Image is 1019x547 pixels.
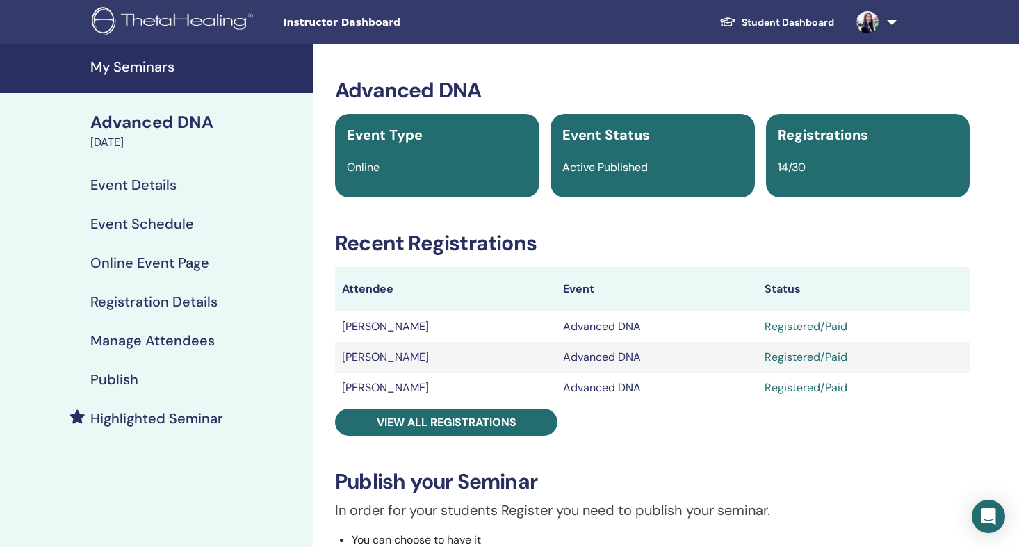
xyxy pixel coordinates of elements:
p: In order for your students Register you need to publish your seminar. [335,500,970,521]
td: [PERSON_NAME] [335,311,556,342]
a: View all registrations [335,409,557,436]
td: [PERSON_NAME] [335,373,556,403]
span: Active Published [562,160,648,174]
img: logo.png [92,7,258,38]
td: Advanced DNA [556,342,758,373]
td: [PERSON_NAME] [335,342,556,373]
div: Registered/Paid [765,349,963,366]
span: Event Status [562,126,650,144]
span: 14/30 [778,160,806,174]
span: Registrations [778,126,868,144]
h4: Event Details [90,177,177,193]
div: Registered/Paid [765,379,963,396]
div: Advanced DNA [90,111,304,134]
div: Open Intercom Messenger [972,500,1005,533]
span: Online [347,160,380,174]
span: Event Type [347,126,423,144]
img: graduation-cap-white.svg [719,16,736,28]
h3: Publish your Seminar [335,469,970,494]
h4: Highlighted Seminar [90,410,223,427]
span: View all registrations [377,415,516,430]
h4: My Seminars [90,58,304,75]
h4: Registration Details [90,293,218,310]
h4: Online Event Page [90,254,209,271]
div: Registered/Paid [765,318,963,335]
img: default.jpg [856,11,879,33]
th: Event [556,267,758,311]
h4: Publish [90,371,138,388]
h3: Advanced DNA [335,78,970,103]
h3: Recent Registrations [335,231,970,256]
h4: Manage Attendees [90,332,215,349]
span: Instructor Dashboard [283,15,491,30]
div: [DATE] [90,134,304,151]
a: Advanced DNA[DATE] [82,111,313,151]
td: Advanced DNA [556,311,758,342]
th: Attendee [335,267,556,311]
td: Advanced DNA [556,373,758,403]
th: Status [758,267,970,311]
h4: Event Schedule [90,215,194,232]
a: Student Dashboard [708,10,845,35]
